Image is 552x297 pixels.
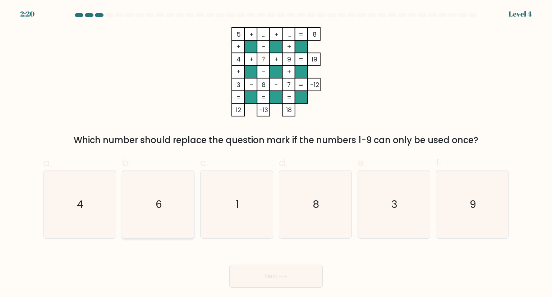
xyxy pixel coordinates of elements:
span: a. [43,156,52,170]
tspan: - [262,67,266,76]
tspan: ... [262,30,265,39]
tspan: = [299,55,303,64]
tspan: - [262,42,266,51]
tspan: = [299,80,303,89]
text: 4 [77,197,83,211]
tspan: 19 [312,55,317,64]
text: 9 [470,197,476,211]
tspan: ... [287,30,291,39]
button: Next [229,265,323,288]
tspan: + [287,67,291,76]
tspan: 8 [262,80,266,89]
tspan: = [261,93,266,102]
tspan: 18 [286,105,292,114]
tspan: = [299,30,303,39]
tspan: 9 [287,55,291,64]
tspan: 3 [237,80,240,89]
tspan: - [275,80,278,89]
tspan: ? [262,55,266,64]
span: e. [358,156,365,170]
tspan: 5 [236,30,241,39]
tspan: + [236,42,241,51]
tspan: + [274,30,279,39]
tspan: = [287,93,291,102]
tspan: 4 [236,55,241,64]
tspan: + [287,42,291,51]
tspan: + [274,55,279,64]
tspan: - [250,80,253,89]
tspan: + [249,55,254,64]
tspan: -13 [259,105,268,114]
div: Level 4 [509,9,532,19]
tspan: + [249,30,254,39]
tspan: 7 [287,80,291,89]
div: Which number should replace the question mark if the numbers 1-9 can only be used once? [47,134,505,147]
span: f. [436,156,441,170]
text: 1 [236,197,239,211]
span: d. [279,156,287,170]
text: 8 [313,197,319,211]
tspan: 12 [236,105,241,114]
span: c. [200,156,208,170]
text: 6 [156,197,162,211]
tspan: -12 [310,80,319,89]
tspan: = [236,93,241,102]
tspan: + [236,67,241,76]
div: 2:20 [20,9,34,19]
span: b. [122,156,130,170]
tspan: 8 [313,30,317,39]
text: 3 [391,197,397,211]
